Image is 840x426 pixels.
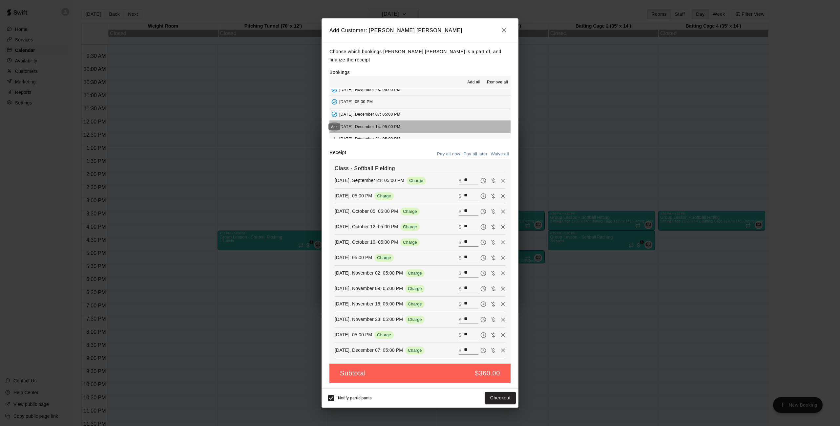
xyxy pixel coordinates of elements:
[488,285,498,291] span: Waive payment
[478,177,488,183] span: Pay later
[459,239,461,246] p: $
[405,271,425,276] span: Charge
[459,193,461,199] p: $
[405,348,425,353] span: Charge
[459,177,461,184] p: $
[488,270,498,276] span: Waive payment
[459,285,461,292] p: $
[478,316,488,322] span: Pay later
[488,177,498,183] span: Waive payment
[488,301,498,306] span: Waive payment
[329,83,511,96] button: Added - Collect Payment[DATE], November 23: 05:00 PM
[467,79,480,86] span: Add all
[488,193,498,198] span: Waive payment
[498,191,508,201] button: Remove
[374,332,394,337] span: Charge
[489,149,511,159] button: Waive all
[335,270,403,276] p: [DATE], November 02: 05:00 PM
[459,270,461,277] p: $
[339,112,400,117] span: [DATE], December 07: 05:00 PM
[328,123,340,130] div: Add
[478,224,488,229] span: Pay later
[459,301,461,307] p: $
[487,79,508,86] span: Remove all
[335,239,398,245] p: [DATE], October 19: 05:00 PM
[498,299,508,309] button: Remove
[329,149,346,159] label: Receipt
[498,237,508,247] button: Remove
[498,315,508,325] button: Remove
[329,96,511,108] button: Added - Collect Payment[DATE]: 05:00 PM
[329,108,511,121] button: Added - Collect Payment[DATE], December 07: 05:00 PM
[339,137,400,141] span: [DATE], December 21: 05:00 PM
[335,316,403,323] p: [DATE], November 23: 05:00 PM
[484,77,511,88] button: Remove all
[329,133,511,145] button: Add[DATE], December 21: 05:00 PM
[478,239,488,245] span: Pay later
[463,77,484,88] button: Add all
[488,239,498,245] span: Waive payment
[478,347,488,353] span: Pay later
[488,332,498,337] span: Waive payment
[335,285,403,292] p: [DATE], November 09: 05:00 PM
[339,100,373,104] span: [DATE]: 05:00 PM
[374,255,394,260] span: Charge
[478,193,488,198] span: Pay later
[488,208,498,214] span: Waive payment
[498,253,508,263] button: Remove
[488,224,498,229] span: Waive payment
[335,223,398,230] p: [DATE], October 12: 05:00 PM
[405,286,425,291] span: Charge
[435,149,462,159] button: Pay all now
[478,285,488,291] span: Pay later
[478,270,488,276] span: Pay later
[498,346,508,355] button: Remove
[339,124,400,129] span: [DATE], December 14: 05:00 PM
[405,302,425,306] span: Charge
[339,87,400,92] span: [DATE], November 23: 05:00 PM
[335,301,403,307] p: [DATE], November 16: 05:00 PM
[335,347,403,353] p: [DATE], December 07: 05:00 PM
[374,193,394,198] span: Charge
[400,224,420,229] span: Charge
[498,284,508,294] button: Remove
[335,164,505,173] h6: Class - Softball Fielding
[335,254,372,261] p: [DATE]: 05:00 PM
[488,316,498,322] span: Waive payment
[485,392,516,404] button: Checkout
[478,208,488,214] span: Pay later
[335,177,404,184] p: [DATE], September 21: 05:00 PM
[498,330,508,340] button: Remove
[335,208,398,214] p: [DATE], October 05: 05:00 PM
[478,301,488,306] span: Pay later
[329,48,511,64] p: Choose which bookings [PERSON_NAME] [PERSON_NAME] is a part of, and finalize the receipt
[459,255,461,261] p: $
[405,317,425,322] span: Charge
[488,347,498,353] span: Waive payment
[407,178,426,183] span: Charge
[329,97,339,107] button: Added - Collect Payment
[329,109,339,119] button: Added - Collect Payment
[498,268,508,278] button: Remove
[340,369,366,378] h5: Subtotal
[459,332,461,338] p: $
[498,176,508,186] button: Remove
[329,85,339,95] button: Added - Collect Payment
[498,207,508,216] button: Remove
[498,222,508,232] button: Remove
[459,316,461,323] p: $
[322,18,518,42] h2: Add Customer: [PERSON_NAME] [PERSON_NAME]
[475,369,500,378] h5: $360.00
[459,347,461,354] p: $
[329,136,339,141] span: Add
[478,332,488,337] span: Pay later
[462,149,489,159] button: Pay all later
[329,70,350,75] label: Bookings
[459,224,461,230] p: $
[338,396,372,400] span: Notify participants
[335,192,372,199] p: [DATE]: 05:00 PM
[329,121,511,133] button: Add[DATE], December 14: 05:00 PM
[488,255,498,260] span: Waive payment
[335,331,372,338] p: [DATE]: 05:00 PM
[478,255,488,260] span: Pay later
